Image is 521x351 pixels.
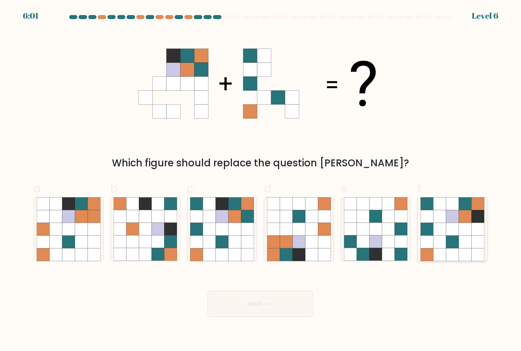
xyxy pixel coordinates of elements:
span: b. [110,181,120,196]
span: c. [187,181,196,196]
span: f. [417,181,423,196]
span: e. [341,181,350,196]
button: Next [208,291,313,317]
div: 6:01 [23,10,39,22]
span: d. [264,181,274,196]
div: Which figure should replace the question [PERSON_NAME]? [38,156,483,170]
div: Level 6 [472,10,498,22]
span: a. [33,181,43,196]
